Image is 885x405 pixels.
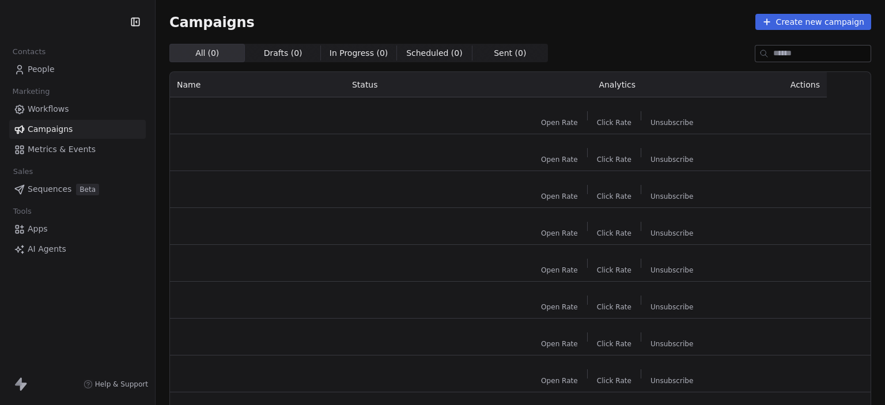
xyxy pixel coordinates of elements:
span: Open Rate [541,118,578,127]
span: Unsubscribe [650,339,693,349]
th: Status [345,72,505,97]
span: Unsubscribe [650,118,693,127]
span: Open Rate [541,192,578,201]
span: Apps [28,223,48,235]
span: Help & Support [95,380,148,389]
span: Unsubscribe [650,376,693,385]
span: Click Rate [597,118,631,127]
span: Unsubscribe [650,155,693,164]
span: Drafts ( 0 ) [264,47,302,59]
th: Actions [730,72,827,97]
span: Click Rate [597,155,631,164]
span: Click Rate [597,266,631,275]
th: Analytics [505,72,730,97]
span: Click Rate [597,376,631,385]
span: Open Rate [541,302,578,312]
span: Tools [8,203,36,220]
th: Name [170,72,345,97]
a: Workflows [9,100,146,119]
span: Unsubscribe [650,302,693,312]
span: Unsubscribe [650,229,693,238]
a: AI Agents [9,240,146,259]
span: Click Rate [597,192,631,201]
span: Open Rate [541,339,578,349]
span: Workflows [28,103,69,115]
span: Scheduled ( 0 ) [406,47,463,59]
span: Marketing [7,83,55,100]
span: Click Rate [597,229,631,238]
span: Open Rate [541,229,578,238]
button: Create new campaign [755,14,871,30]
span: Unsubscribe [650,266,693,275]
span: Sales [8,163,38,180]
a: SequencesBeta [9,180,146,199]
span: Open Rate [541,376,578,385]
a: Campaigns [9,120,146,139]
span: Click Rate [597,339,631,349]
a: People [9,60,146,79]
span: Open Rate [541,266,578,275]
span: Campaigns [169,14,255,30]
span: In Progress ( 0 ) [330,47,388,59]
a: Help & Support [84,380,148,389]
span: People [28,63,55,75]
span: Sequences [28,183,71,195]
span: Campaigns [28,123,73,135]
span: Sent ( 0 ) [494,47,526,59]
a: Metrics & Events [9,140,146,159]
span: Click Rate [597,302,631,312]
span: Beta [76,184,99,195]
span: Contacts [7,43,51,60]
span: Open Rate [541,155,578,164]
span: AI Agents [28,243,66,255]
span: Metrics & Events [28,143,96,156]
span: Unsubscribe [650,192,693,201]
a: Apps [9,219,146,239]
